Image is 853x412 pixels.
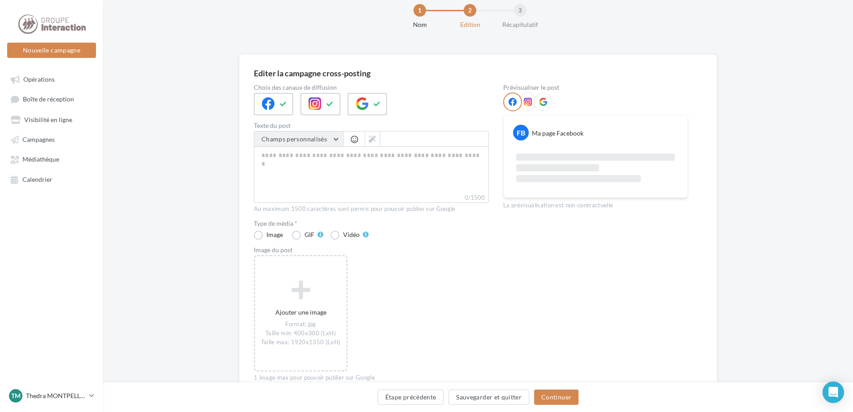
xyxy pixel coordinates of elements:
[26,391,86,400] p: Thedra MONTPELLIER
[254,123,489,129] label: Texte du post
[5,171,98,187] a: Calendrier
[5,71,98,87] a: Opérations
[254,193,489,203] label: 0/1500
[532,129,583,138] div: Ma page Facebook
[513,125,529,140] div: FB
[23,75,55,83] span: Opérations
[503,84,688,91] div: Prévisualiser le post
[261,135,327,143] span: Champs personnalisés
[22,156,59,163] span: Médiathèque
[514,4,527,17] div: 3
[448,390,529,405] button: Sauvegarder et quitter
[5,131,98,147] a: Campagnes
[254,220,489,227] label: Type de média *
[254,247,489,253] div: Image du post
[534,390,579,405] button: Continuer
[7,43,96,58] button: Nouvelle campagne
[305,232,314,238] div: GIF
[11,391,21,400] span: TM
[5,151,98,167] a: Médiathèque
[254,205,489,213] div: Au maximum 1500 caractères sont permis pour pouvoir publier sur Google
[492,20,549,29] div: Récapitulatif
[441,20,499,29] div: Edition
[5,91,98,107] a: Boîte de réception
[24,116,72,123] span: Visibilité en ligne
[413,4,426,17] div: 1
[823,381,844,403] div: Open Intercom Messenger
[22,136,55,143] span: Campagnes
[266,232,283,238] div: Image
[254,131,344,147] button: Champs personnalisés
[7,387,96,404] a: TM Thedra MONTPELLIER
[343,232,360,238] div: Vidéo
[391,20,448,29] div: Nom
[254,374,489,382] div: 1 image max pour pouvoir publier sur Google
[22,175,52,183] span: Calendrier
[5,111,98,127] a: Visibilité en ligne
[254,69,370,77] div: Editer la campagne cross-posting
[254,84,489,91] label: Choix des canaux de diffusion
[378,390,444,405] button: Étape précédente
[23,96,74,103] span: Boîte de réception
[464,4,476,17] div: 2
[503,198,688,210] div: La prévisualisation est non-contractuelle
